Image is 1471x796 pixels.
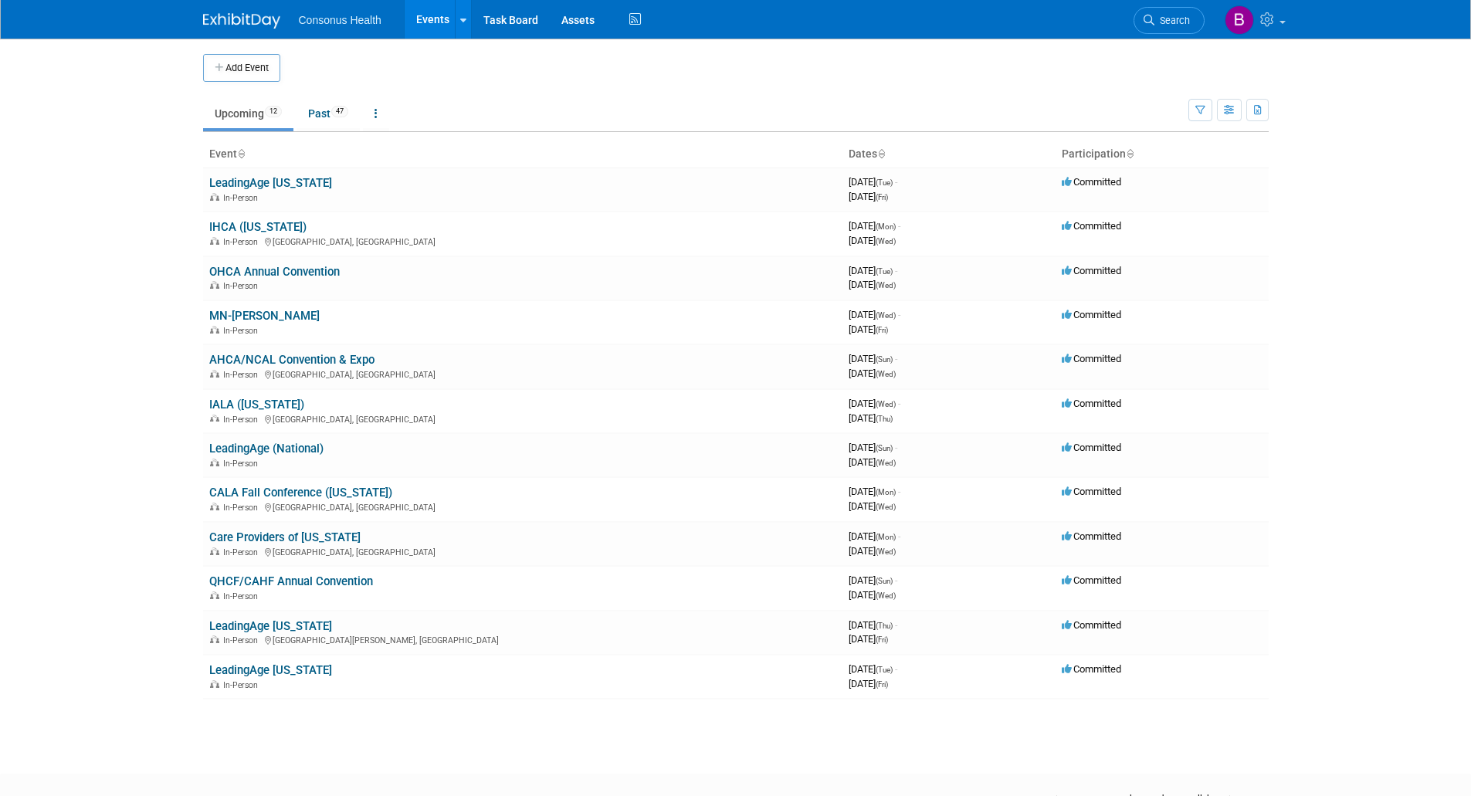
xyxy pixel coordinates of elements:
span: (Wed) [876,311,896,320]
span: [DATE] [849,265,897,276]
a: IALA ([US_STATE]) [209,398,304,412]
span: In-Person [223,237,263,247]
img: In-Person Event [210,503,219,510]
span: [DATE] [849,220,900,232]
span: Committed [1062,220,1121,232]
span: Consonus Health [299,14,381,26]
img: ExhibitDay [203,13,280,29]
a: LeadingAge [US_STATE] [209,663,332,677]
span: (Sun) [876,577,893,585]
span: In-Person [223,503,263,513]
img: In-Person Event [210,591,219,599]
span: [DATE] [849,353,897,364]
span: [DATE] [849,530,900,542]
span: [DATE] [849,442,897,453]
span: [DATE] [849,663,897,675]
span: Committed [1062,442,1121,453]
span: (Wed) [876,370,896,378]
div: [GEOGRAPHIC_DATA], [GEOGRAPHIC_DATA] [209,368,836,380]
span: [DATE] [849,412,893,424]
span: - [895,619,897,631]
div: [GEOGRAPHIC_DATA], [GEOGRAPHIC_DATA] [209,545,836,557]
span: Committed [1062,530,1121,542]
span: (Fri) [876,680,888,689]
img: In-Person Event [210,459,219,466]
span: (Mon) [876,533,896,541]
span: [DATE] [849,456,896,468]
span: Committed [1062,574,1121,586]
th: Event [203,141,842,168]
a: Sort by Participation Type [1126,147,1134,160]
span: (Fri) [876,326,888,334]
img: In-Person Event [210,680,219,688]
div: [GEOGRAPHIC_DATA], [GEOGRAPHIC_DATA] [209,235,836,247]
span: [DATE] [849,323,888,335]
a: AHCA/NCAL Convention & Expo [209,353,375,367]
span: (Thu) [876,622,893,630]
a: IHCA ([US_STATE]) [209,220,307,234]
span: In-Person [223,370,263,380]
span: [DATE] [849,235,896,246]
span: (Wed) [876,281,896,290]
span: In-Person [223,459,263,469]
span: In-Person [223,281,263,291]
span: (Mon) [876,488,896,496]
span: Committed [1062,353,1121,364]
a: Upcoming12 [203,99,293,128]
span: 47 [331,106,348,117]
img: Bridget Crane [1225,5,1254,35]
span: - [898,530,900,542]
span: 12 [265,106,282,117]
a: Sort by Event Name [237,147,245,160]
span: (Fri) [876,635,888,644]
span: [DATE] [849,309,900,320]
a: CALA Fall Conference ([US_STATE]) [209,486,392,500]
span: [DATE] [849,398,900,409]
span: (Wed) [876,459,896,467]
span: [DATE] [849,368,896,379]
span: [DATE] [849,279,896,290]
span: (Wed) [876,547,896,556]
a: LeadingAge [US_STATE] [209,176,332,190]
a: OHCA Annual Convention [209,265,340,279]
th: Dates [842,141,1056,168]
span: Committed [1062,265,1121,276]
a: LeadingAge (National) [209,442,324,456]
span: Committed [1062,176,1121,188]
span: [DATE] [849,545,896,557]
img: In-Person Event [210,326,219,334]
span: (Fri) [876,193,888,202]
img: In-Person Event [210,237,219,245]
img: In-Person Event [210,635,219,643]
span: In-Person [223,547,263,557]
span: [DATE] [849,176,897,188]
span: In-Person [223,326,263,336]
th: Participation [1056,141,1269,168]
span: (Mon) [876,222,896,231]
span: Committed [1062,398,1121,409]
span: (Sun) [876,355,893,364]
span: - [895,265,897,276]
img: In-Person Event [210,547,219,555]
a: LeadingAge [US_STATE] [209,619,332,633]
a: QHCF/CAHF Annual Convention [209,574,373,588]
span: [DATE] [849,486,900,497]
span: [DATE] [849,191,888,202]
img: In-Person Event [210,370,219,378]
span: - [895,176,897,188]
span: (Wed) [876,400,896,408]
span: In-Person [223,193,263,203]
span: [DATE] [849,633,888,645]
span: Committed [1062,486,1121,497]
span: (Tue) [876,666,893,674]
button: Add Event [203,54,280,82]
span: In-Person [223,635,263,645]
span: - [895,353,897,364]
span: - [898,486,900,497]
span: Committed [1062,663,1121,675]
div: [GEOGRAPHIC_DATA], [GEOGRAPHIC_DATA] [209,412,836,425]
span: Committed [1062,309,1121,320]
span: (Wed) [876,237,896,246]
a: MN-[PERSON_NAME] [209,309,320,323]
span: (Wed) [876,591,896,600]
